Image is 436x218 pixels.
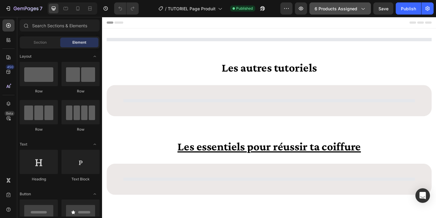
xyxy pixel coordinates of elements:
[5,111,15,116] div: Beta
[114,2,139,15] div: Undo/Redo
[165,5,167,12] span: /
[72,40,86,45] span: Element
[34,40,47,45] span: Section
[20,54,31,59] span: Layout
[20,142,27,147] span: Text
[373,2,393,15] button: Save
[401,5,416,12] div: Publish
[20,19,100,32] input: Search Sections & Elements
[20,89,58,94] div: Row
[61,89,100,94] div: Row
[2,2,45,15] button: 7
[40,5,42,12] p: 7
[20,191,31,197] span: Button
[90,139,100,149] span: Toggle open
[309,2,371,15] button: 6 products assigned
[90,52,100,61] span: Toggle open
[315,5,357,12] span: 6 products assigned
[378,6,388,11] span: Save
[90,189,100,199] span: Toggle open
[20,127,58,132] div: Row
[61,127,100,132] div: Row
[415,188,430,203] div: Open Intercom Messenger
[396,2,421,15] button: Publish
[20,176,58,182] div: Heading
[6,65,15,69] div: 450
[102,17,436,218] iframe: Design area
[168,5,216,12] span: TUTORIEL Page Produit
[61,176,100,182] div: Text Block
[236,6,253,11] span: Published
